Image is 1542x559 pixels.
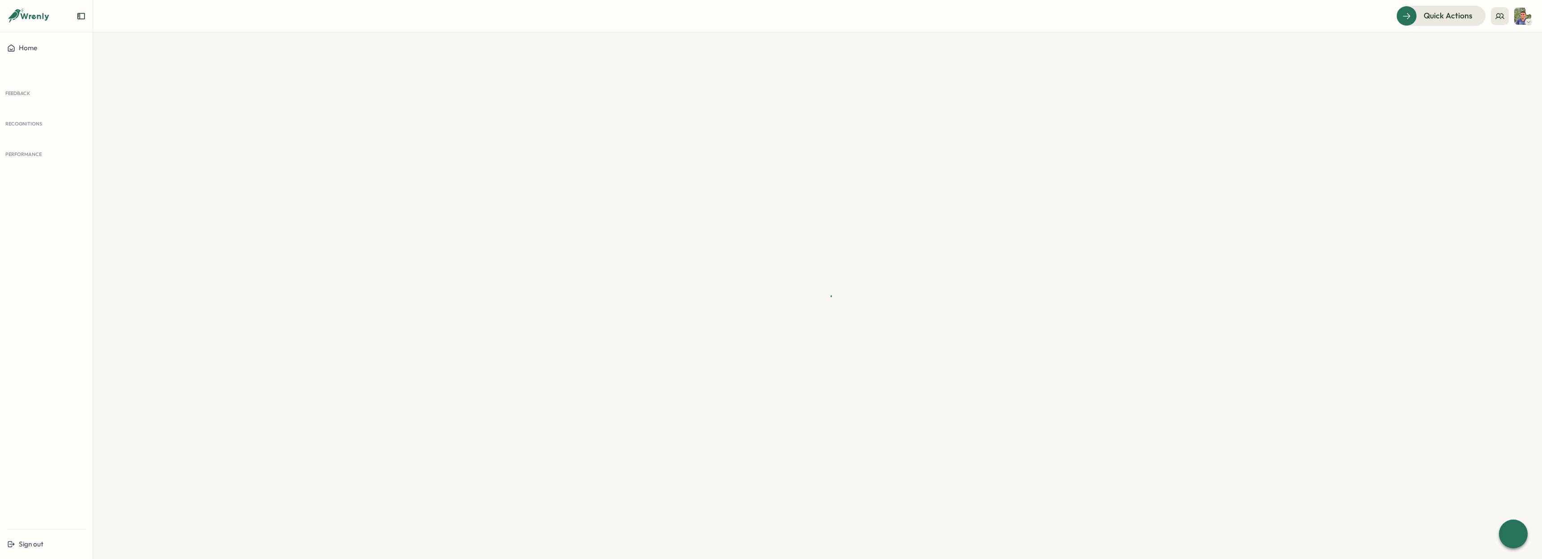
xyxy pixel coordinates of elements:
img: Varghese [1514,8,1531,25]
button: Expand sidebar [77,12,86,21]
span: Sign out [19,540,43,548]
button: Quick Actions [1396,6,1486,26]
span: Quick Actions [1424,10,1473,22]
span: Home [19,43,37,52]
